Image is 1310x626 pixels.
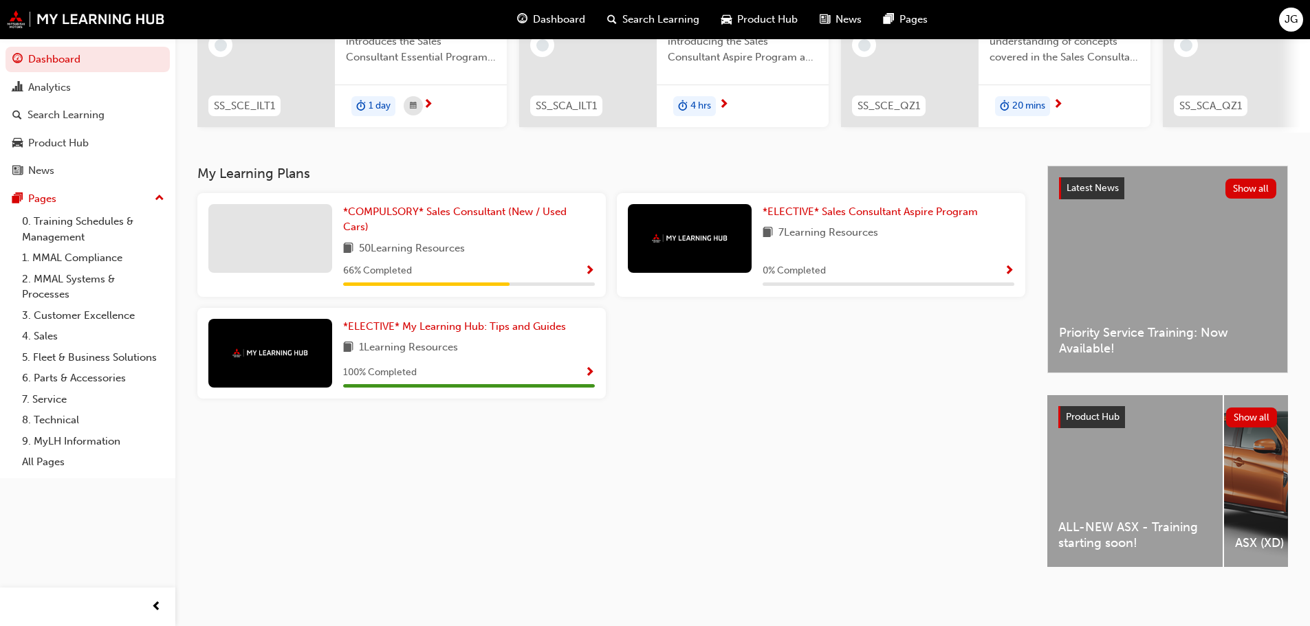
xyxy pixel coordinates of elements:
[343,339,353,357] span: book-icon
[506,5,596,34] a: guage-iconDashboard
[12,137,23,150] span: car-icon
[343,241,353,258] span: book-icon
[585,364,595,381] button: Show Progress
[1067,182,1119,194] span: Latest News
[197,166,1025,181] h3: My Learning Plans
[763,225,773,242] span: book-icon
[1179,98,1242,114] span: SS_SCA_QZ1
[533,12,585,27] span: Dashboard
[1058,519,1212,550] span: ALL-NEW ASX - Training starting soon!
[607,11,617,28] span: search-icon
[678,98,688,115] span: duration-icon
[356,98,366,115] span: duration-icon
[536,39,549,52] span: learningRecordVerb_NONE-icon
[710,5,809,34] a: car-iconProduct Hub
[6,131,170,156] a: Product Hub
[343,320,566,333] span: *ELECTIVE* My Learning Hub: Tips and Guides
[737,12,798,27] span: Product Hub
[343,319,571,335] a: *ELECTIVE* My Learning Hub: Tips and Guides
[17,269,170,305] a: 2. MMAL Systems & Processes
[28,135,89,151] div: Product Hub
[858,98,920,114] span: SS_SCE_QZ1
[410,98,417,115] span: calendar-icon
[12,165,23,177] span: news-icon
[12,193,23,205] span: pages-icon
[155,190,164,208] span: up-icon
[1047,395,1223,567] a: ALL-NEW ASX - Training starting soon!
[1004,265,1014,278] span: Show Progress
[6,186,170,212] button: Pages
[423,99,433,111] span: next-icon
[6,44,170,186] button: DashboardAnalyticsSearch LearningProduct HubNews
[17,410,170,431] a: 8. Technical
[763,205,978,218] span: *ELECTIVE* Sales Consultant Aspire Program
[359,241,465,258] span: 50 Learning Resources
[1012,98,1045,114] span: 20 mins
[719,99,729,111] span: next-icon
[1066,411,1120,423] span: Product Hub
[6,158,170,183] a: News
[17,326,170,347] a: 4. Sales
[1004,262,1014,280] button: Show Progress
[214,98,275,114] span: SS_SCE_ILT1
[778,225,878,242] span: 7 Learning Resources
[1285,12,1298,27] span: JG
[28,163,54,179] div: News
[809,5,873,34] a: news-iconNews
[1000,98,1009,115] span: duration-icon
[369,98,391,114] span: 1 day
[1047,166,1288,373] a: Latest NewsShow allPriority Service Training: Now Available!
[1059,325,1276,356] span: Priority Service Training: Now Available!
[343,263,412,279] span: 66 % Completed
[990,19,1139,65] span: Designed to test your understanding of concepts covered in the Sales Consultant Essential Program...
[820,11,830,28] span: news-icon
[17,431,170,452] a: 9. MyLH Information
[12,54,23,66] span: guage-icon
[1225,179,1277,199] button: Show all
[585,262,595,280] button: Show Progress
[6,47,170,72] a: Dashboard
[899,12,928,27] span: Pages
[1226,407,1278,427] button: Show all
[763,263,826,279] span: 0 % Completed
[343,365,417,381] span: 100 % Completed
[1279,8,1303,32] button: JG
[884,11,894,28] span: pages-icon
[215,39,227,52] span: learningRecordVerb_NONE-icon
[346,19,496,65] span: This instructor led session introduces the Sales Consultant Essential Program and outlines what y...
[232,348,308,357] img: mmal
[343,204,595,235] a: *COMPULSORY* Sales Consultant (New / Used Cars)
[7,10,165,28] img: mmal
[17,451,170,473] a: All Pages
[17,247,170,269] a: 1. MMAL Compliance
[536,98,597,114] span: SS_SCA_ILT1
[836,12,862,27] span: News
[721,11,732,28] span: car-icon
[17,305,170,326] a: 3. Customer Excellence
[343,205,567,234] span: *COMPULSORY* Sales Consultant (New / Used Cars)
[622,12,699,27] span: Search Learning
[585,367,595,379] span: Show Progress
[858,39,871,52] span: learningRecordVerb_NONE-icon
[596,5,710,34] a: search-iconSearch Learning
[28,80,71,96] div: Analytics
[12,109,22,122] span: search-icon
[668,19,818,65] span: Online instructor led session introducing the Sales Consultant Aspire Program and outlining what ...
[359,339,458,357] span: 1 Learning Resources
[17,211,170,247] a: 0. Training Schedules & Management
[517,11,527,28] span: guage-icon
[873,5,939,34] a: pages-iconPages
[17,389,170,410] a: 7. Service
[763,204,983,220] a: *ELECTIVE* Sales Consultant Aspire Program
[6,102,170,128] a: Search Learning
[1059,177,1276,199] a: Latest NewsShow all
[17,368,170,389] a: 6. Parts & Accessories
[1058,406,1277,428] a: Product HubShow all
[17,347,170,368] a: 5. Fleet & Business Solutions
[1053,99,1063,111] span: next-icon
[1180,39,1192,52] span: learningRecordVerb_NONE-icon
[28,107,105,123] div: Search Learning
[28,191,56,207] div: Pages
